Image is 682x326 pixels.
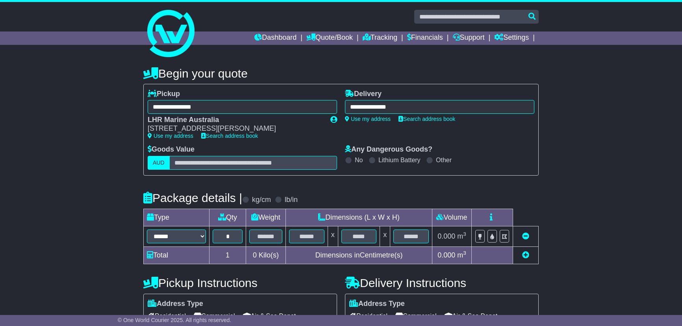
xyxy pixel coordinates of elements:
span: Commercial [395,310,436,322]
span: Residential [349,310,387,322]
td: Type [144,209,209,226]
label: Delivery [345,90,382,98]
div: LHR Marine Australia [148,116,322,124]
a: Remove this item [522,232,529,240]
td: Total [144,246,209,264]
label: Any Dangerous Goods? [345,145,432,154]
h4: Delivery Instructions [345,276,539,289]
span: m [457,251,466,259]
a: Search address book [398,116,455,122]
span: m [457,232,466,240]
td: x [380,226,390,246]
td: Kilo(s) [246,246,286,264]
label: AUD [148,156,170,170]
span: 0.000 [437,232,455,240]
label: Lithium Battery [378,156,421,164]
label: No [355,156,363,164]
a: Financials [407,31,443,45]
td: Dimensions in Centimetre(s) [285,246,432,264]
span: Air & Sea Depot [243,310,296,322]
span: 0 [253,251,257,259]
label: Address Type [148,300,203,308]
span: Commercial [194,310,235,322]
label: Pickup [148,90,180,98]
td: Qty [209,209,246,226]
td: Volume [432,209,471,226]
span: 0.000 [437,251,455,259]
label: Other [436,156,452,164]
td: Weight [246,209,286,226]
span: Air & Sea Depot [445,310,498,322]
sup: 3 [463,231,466,237]
td: x [328,226,338,246]
h4: Begin your quote [143,67,539,80]
span: Residential [148,310,186,322]
label: kg/cm [252,196,271,204]
div: [STREET_ADDRESS][PERSON_NAME] [148,124,322,133]
h4: Package details | [143,191,242,204]
span: © One World Courier 2025. All rights reserved. [118,317,232,323]
td: 1 [209,246,246,264]
td: Dimensions (L x W x H) [285,209,432,226]
a: Support [453,31,485,45]
h4: Pickup Instructions [143,276,337,289]
label: Goods Value [148,145,195,154]
a: Settings [494,31,529,45]
a: Tracking [363,31,397,45]
a: Use my address [148,133,193,139]
label: lb/in [285,196,298,204]
a: Dashboard [254,31,297,45]
sup: 3 [463,250,466,256]
a: Add new item [522,251,529,259]
a: Quote/Book [306,31,353,45]
label: Address Type [349,300,405,308]
a: Search address book [201,133,258,139]
a: Use my address [345,116,391,122]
